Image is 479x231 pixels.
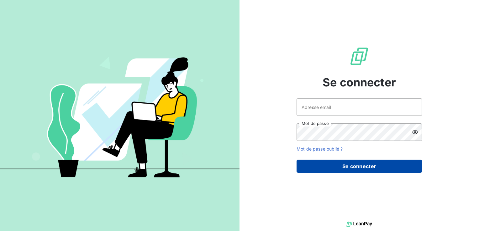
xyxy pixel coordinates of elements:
input: placeholder [297,98,422,116]
a: Mot de passe oublié ? [297,146,343,151]
img: Logo LeanPay [349,46,369,66]
img: logo [346,219,372,228]
span: Se connecter [323,74,396,91]
button: Se connecter [297,160,422,173]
